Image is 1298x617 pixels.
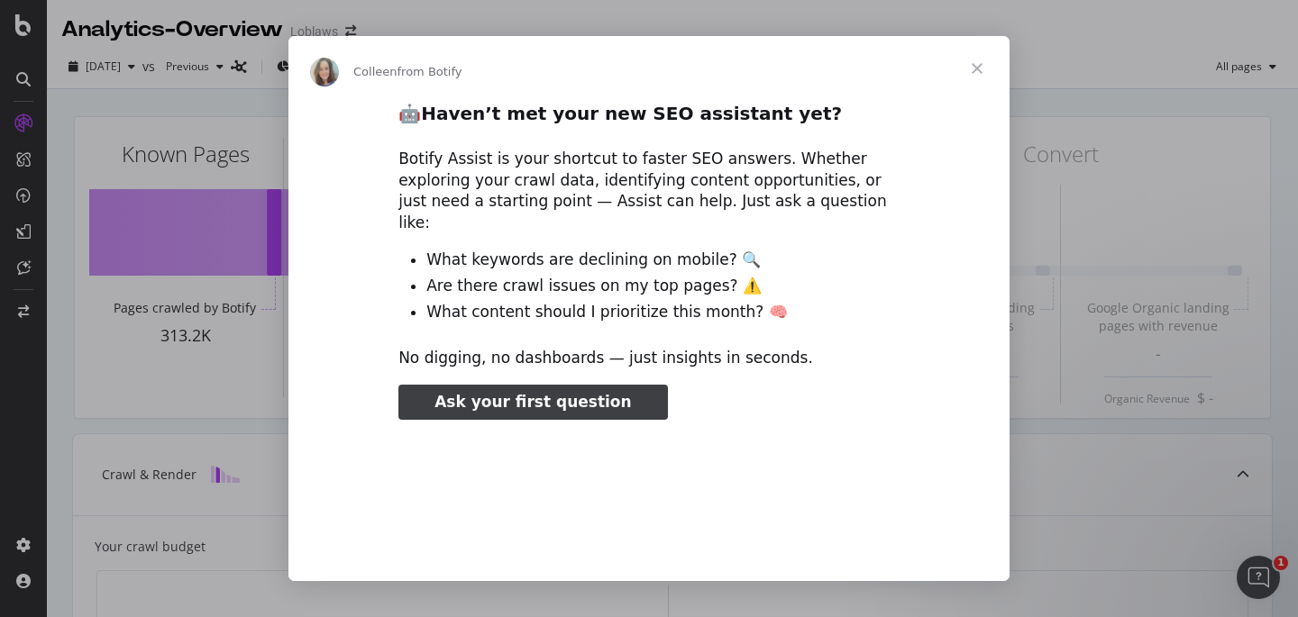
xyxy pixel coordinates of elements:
span: Ask your first question [434,393,631,411]
h2: 🤖 [398,102,900,135]
div: Botify Assist is your shortcut to faster SEO answers. Whether exploring your crawl data, identify... [398,149,900,234]
img: Profile image for Colleen [310,58,339,86]
li: Are there crawl issues on my top pages? ⚠️ [426,276,900,297]
b: Haven’t met your new SEO assistant yet? [421,103,842,124]
a: Ask your first question [398,385,667,421]
li: What keywords are declining on mobile? 🔍 [426,250,900,271]
span: Close [945,36,1010,101]
li: What content should I prioritize this month? 🧠 [426,302,900,323]
span: Colleen [353,65,398,78]
span: from Botify [398,65,462,78]
div: No digging, no dashboards — just insights in seconds. [398,348,900,369]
